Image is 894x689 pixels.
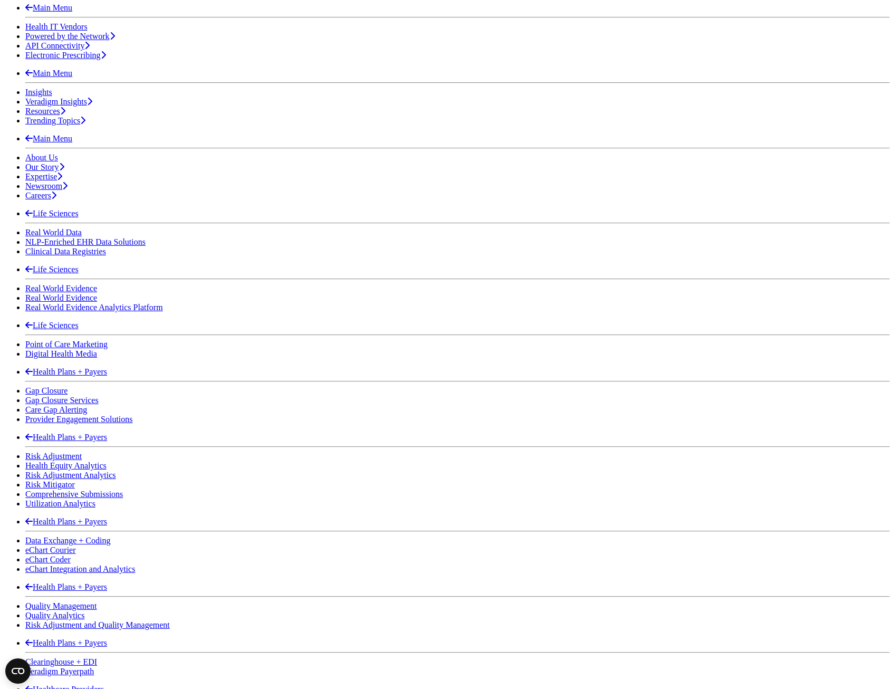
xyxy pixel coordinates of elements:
a: Health Plans + Payers [25,517,107,526]
a: Health IT Vendors [25,22,88,31]
a: Careers [25,191,56,200]
a: NLP-Enriched EHR Data Solutions [25,237,146,246]
a: Real World Evidence [25,284,97,293]
a: About Us [25,153,58,162]
a: Expertise [25,172,62,181]
a: Resources [25,107,65,116]
a: Newsroom [25,181,68,190]
a: Main Menu [25,134,72,143]
a: Point of Care Marketing [25,340,108,349]
a: eChart Coder [25,555,71,564]
a: Provider Engagement Solutions [25,415,133,424]
a: Health Plans + Payers [25,638,107,647]
a: Quality Management [25,601,97,610]
a: API Connectivity [25,41,90,50]
a: Trending Topics [25,116,85,125]
a: Real World Evidence Analytics Platform [25,303,163,312]
a: eChart Integration and Analytics [25,564,135,573]
a: Gap Closure Services [25,396,99,405]
a: Risk Adjustment and Quality Management [25,620,170,629]
a: Life Sciences [25,321,79,330]
a: Powered by the Network [25,32,115,41]
a: Comprehensive Submissions [25,490,123,499]
a: Real World Evidence [25,293,97,302]
button: Open CMP widget [5,658,31,684]
a: Quality Analytics [25,611,84,620]
a: Health Plans + Payers [25,367,107,376]
a: Life Sciences [25,265,79,274]
a: Utilization Analytics [25,499,95,508]
a: Health Equity Analytics [25,461,107,470]
a: Electronic Prescribing [25,51,106,60]
a: Risk Mitigator [25,480,75,489]
a: Risk Adjustment Analytics [25,471,116,480]
a: Data Exchange + Coding [25,536,110,545]
a: Main Menu [25,69,72,78]
a: Real World Data [25,228,82,237]
a: Health Plans + Payers [25,433,107,442]
a: Clearinghouse + EDI [25,657,97,666]
a: Veradigm Insights [25,97,92,106]
a: Digital Health Media [25,349,97,358]
a: Main Menu [25,3,72,12]
a: Health Plans + Payers [25,582,107,591]
a: Care Gap Alerting [25,405,87,414]
a: Veradigm Payerpath [25,667,94,676]
a: Gap Closure [25,386,68,395]
iframe: Drift Chat Widget [691,613,881,676]
a: Life Sciences [25,209,79,218]
a: Risk Adjustment [25,452,82,461]
a: Clinical Data Registries [25,247,106,256]
a: Our Story [25,162,64,171]
a: Insights [25,88,52,97]
a: eChart Courier [25,546,76,554]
